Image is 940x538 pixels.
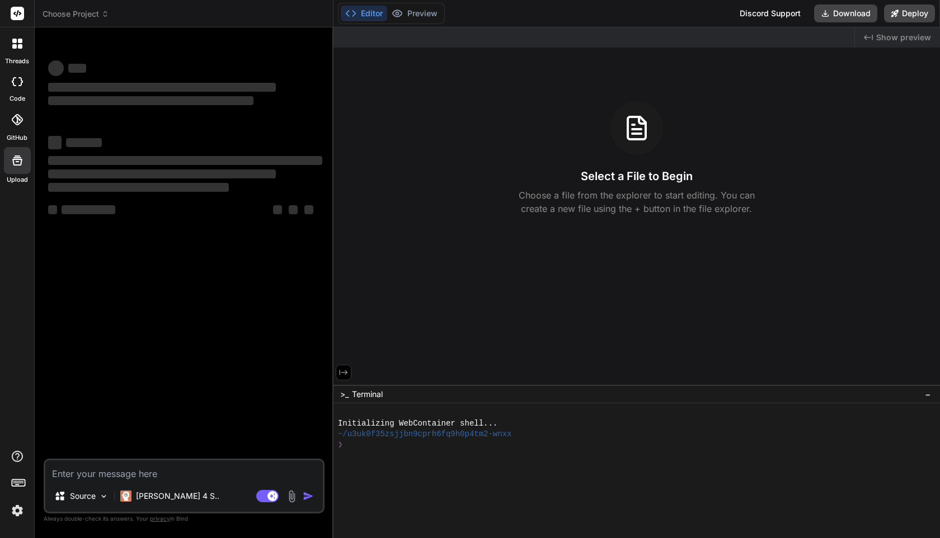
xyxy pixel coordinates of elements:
[99,492,109,501] img: Pick Models
[48,183,229,192] span: ‌
[48,96,253,105] span: ‌
[340,389,349,400] span: >_
[814,4,877,22] button: Download
[338,418,497,429] span: Initializing WebContainer shell...
[66,138,102,147] span: ‌
[923,385,933,403] button: −
[285,490,298,503] img: attachment
[10,94,25,103] label: code
[44,513,325,524] p: Always double-check its answers. Your in Bind
[7,133,27,143] label: GitHub
[43,8,109,20] span: Choose Project
[48,60,64,76] span: ‌
[7,175,28,185] label: Upload
[387,6,442,21] button: Preview
[120,490,131,502] img: Claude 4 Sonnet
[48,156,322,165] span: ‌
[338,429,511,440] span: ~/u3uk0f35zsjjbn9cprh6fq9h0p4tm2-wnxx
[68,64,86,73] span: ‌
[341,6,387,21] button: Editor
[925,389,931,400] span: −
[303,490,314,502] img: icon
[62,205,115,214] span: ‌
[273,205,282,214] span: ‌
[289,205,298,214] span: ‌
[48,205,57,214] span: ‌
[5,56,29,66] label: threads
[48,83,276,92] span: ‌
[304,205,313,214] span: ‌
[511,188,762,215] p: Choose a file from the explorer to start editing. You can create a new file using the + button in...
[884,4,935,22] button: Deploy
[876,32,931,43] span: Show preview
[338,440,342,450] span: ❯
[352,389,383,400] span: Terminal
[733,4,807,22] div: Discord Support
[48,169,276,178] span: ‌
[48,136,62,149] span: ‌
[8,501,27,520] img: settings
[136,490,219,502] p: [PERSON_NAME] 4 S..
[581,168,693,184] h3: Select a File to Begin
[70,490,96,502] p: Source
[150,515,170,522] span: privacy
